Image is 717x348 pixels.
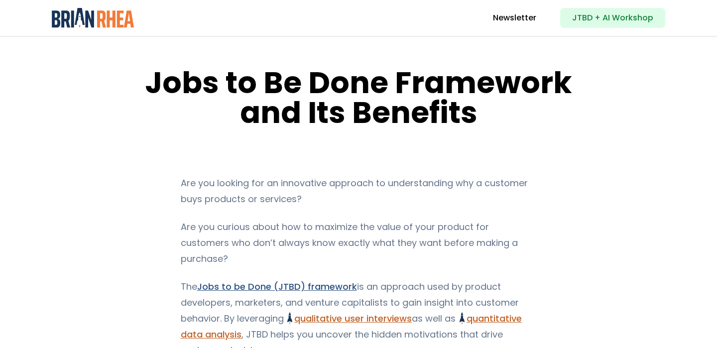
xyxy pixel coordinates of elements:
[197,280,357,293] a: Jobs to be Done (JTBD) framework
[287,312,412,325] a: qualitative user interviews
[181,219,537,267] p: Are you curious about how to maximize the value of your product for customers who don’t always kn...
[52,8,134,28] img: Brian Rhea
[560,8,665,28] a: JTBD + AI Workshop
[119,68,597,127] h1: Jobs to Be Done Framework and Its Benefits
[181,175,537,207] p: Are you looking for an innovative approach to understanding why a customer buys products or servi...
[493,12,536,24] a: Newsletter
